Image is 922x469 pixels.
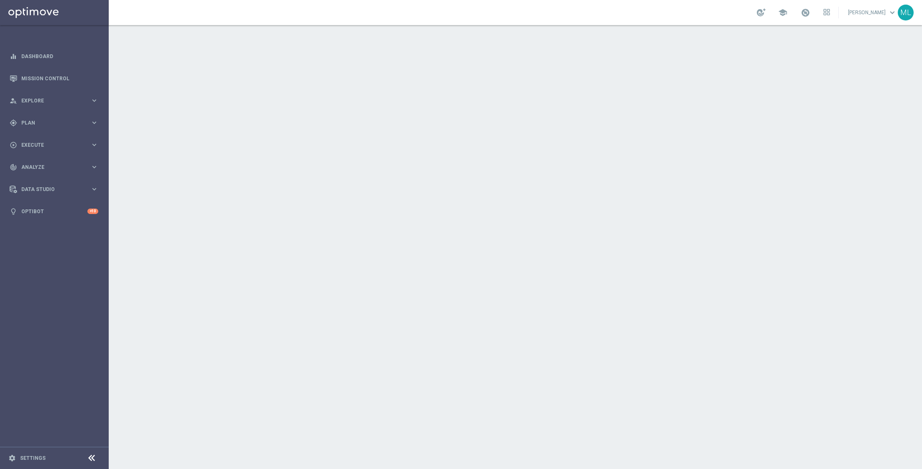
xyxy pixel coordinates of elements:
[20,456,46,461] a: Settings
[10,163,17,171] i: track_changes
[10,119,90,127] div: Plan
[21,45,98,67] a: Dashboard
[9,208,99,215] button: lightbulb Optibot +10
[21,120,90,125] span: Plan
[21,67,98,89] a: Mission Control
[10,200,98,222] div: Optibot
[778,8,787,17] span: school
[10,97,90,105] div: Explore
[21,165,90,170] span: Analyze
[888,8,897,17] span: keyboard_arrow_down
[898,5,914,20] div: ML
[90,185,98,193] i: keyboard_arrow_right
[10,53,17,60] i: equalizer
[847,6,898,19] a: [PERSON_NAME]keyboard_arrow_down
[9,186,99,193] button: Data Studio keyboard_arrow_right
[9,97,99,104] button: person_search Explore keyboard_arrow_right
[10,186,90,193] div: Data Studio
[10,141,17,149] i: play_circle_outline
[9,164,99,171] button: track_changes Analyze keyboard_arrow_right
[9,120,99,126] button: gps_fixed Plan keyboard_arrow_right
[90,119,98,127] i: keyboard_arrow_right
[87,209,98,214] div: +10
[10,97,17,105] i: person_search
[90,141,98,149] i: keyboard_arrow_right
[10,119,17,127] i: gps_fixed
[9,53,99,60] button: equalizer Dashboard
[21,187,90,192] span: Data Studio
[21,200,87,222] a: Optibot
[10,163,90,171] div: Analyze
[90,163,98,171] i: keyboard_arrow_right
[9,75,99,82] button: Mission Control
[10,45,98,67] div: Dashboard
[90,97,98,105] i: keyboard_arrow_right
[9,142,99,148] button: play_circle_outline Execute keyboard_arrow_right
[10,67,98,89] div: Mission Control
[8,454,16,462] i: settings
[10,208,17,215] i: lightbulb
[21,98,90,103] span: Explore
[21,143,90,148] span: Execute
[10,141,90,149] div: Execute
